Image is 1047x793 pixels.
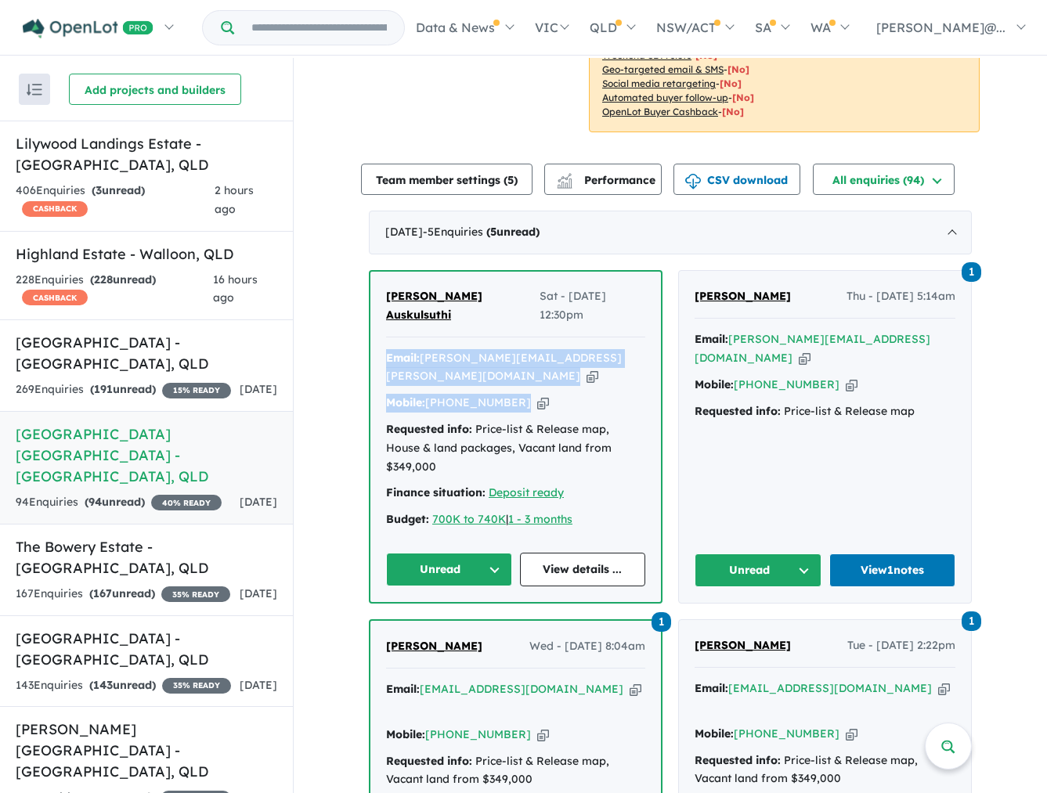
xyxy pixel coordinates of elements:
span: [PERSON_NAME] Auskulsuthi [386,289,482,322]
div: Price-list & Release map, Vacant land from $349,000 [695,752,955,789]
strong: Mobile: [386,727,425,741]
a: 700K to 740K [432,512,506,526]
strong: Mobile: [695,726,734,741]
button: CSV download [673,164,800,195]
strong: ( unread) [92,183,145,197]
span: 35 % READY [162,678,231,694]
button: Copy [630,681,641,697]
a: [EMAIL_ADDRESS][DOMAIN_NAME] [420,682,623,696]
span: 15 % READY [162,383,231,398]
input: Try estate name, suburb, builder or developer [237,11,401,45]
span: - 5 Enquir ies [423,225,540,239]
u: Automated buyer follow-up [602,92,728,103]
button: Unread [386,553,512,586]
span: 35 % READY [161,586,230,602]
button: Performance [544,164,662,195]
a: [PERSON_NAME] [386,637,482,656]
a: [PERSON_NAME] Auskulsuthi [386,287,540,325]
button: Copy [537,726,549,743]
span: [DATE] [240,495,277,509]
strong: Requested info: [386,754,472,768]
a: [PERSON_NAME][EMAIL_ADDRESS][DOMAIN_NAME] [695,332,930,365]
img: Openlot PRO Logo White [23,19,153,38]
span: 3 [96,183,102,197]
a: [PHONE_NUMBER] [425,395,531,409]
button: Team member settings (5) [361,164,533,195]
span: [No] [722,106,744,117]
div: 269 Enquir ies [16,380,231,399]
strong: Budget: [386,512,429,526]
a: 1 - 3 months [508,512,572,526]
span: 1 [962,262,981,282]
h5: Highland Estate - Walloon , QLD [16,243,277,265]
button: Copy [846,377,857,393]
span: [DATE] [240,382,277,396]
button: Copy [938,680,950,697]
strong: Requested info: [695,404,781,418]
button: Unread [695,553,821,587]
span: 1 [652,612,671,632]
a: View details ... [520,553,646,586]
strong: Email: [695,681,728,695]
a: [PERSON_NAME] [695,287,791,306]
u: OpenLot Buyer Cashback [602,106,718,117]
a: [EMAIL_ADDRESS][DOMAIN_NAME] [728,681,932,695]
span: 2 hours ago [215,183,254,216]
button: Add projects and builders [69,74,241,105]
span: [PERSON_NAME] [695,289,791,303]
span: Sat - [DATE] 12:30pm [540,287,645,325]
strong: Requested info: [695,753,781,767]
a: [PERSON_NAME][EMAIL_ADDRESS][PERSON_NAME][DOMAIN_NAME] [386,351,622,384]
button: Copy [846,726,857,742]
a: Deposit ready [489,485,564,499]
span: 167 [93,586,112,600]
span: [DATE] [240,586,277,600]
a: 1 [652,611,671,632]
span: [No] [727,63,749,75]
span: 5 [507,173,514,187]
a: [PHONE_NUMBER] [734,726,839,741]
button: Copy [587,368,598,384]
h5: [PERSON_NAME][GEOGRAPHIC_DATA] - [GEOGRAPHIC_DATA] , QLD [16,719,277,782]
div: 143 Enquir ies [16,676,231,695]
a: 1 [962,610,981,631]
strong: ( unread) [89,678,156,692]
strong: ( unread) [90,272,156,287]
span: 228 [94,272,113,287]
span: 191 [94,382,113,396]
span: Performance [559,173,655,187]
div: [DATE] [369,211,972,254]
strong: Mobile: [386,395,425,409]
span: 1 [962,611,981,631]
span: CASHBACK [22,201,88,217]
span: Tue - [DATE] 2:22pm [847,636,955,655]
div: Price-list & Release map, Vacant land from $349,000 [386,752,645,790]
strong: Email: [695,332,728,346]
strong: Mobile: [695,377,734,391]
strong: Requested info: [386,422,472,436]
h5: The Bowery Estate - [GEOGRAPHIC_DATA] , QLD [16,536,277,579]
button: All enquiries (94) [813,164,955,195]
a: [PHONE_NUMBER] [734,377,839,391]
span: 94 [88,495,102,509]
strong: Email: [386,682,420,696]
span: [No] [732,92,754,103]
span: 40 % READY [151,495,222,510]
img: sort.svg [27,84,42,96]
button: Copy [799,350,811,366]
strong: ( unread) [486,225,540,239]
span: CASHBACK [22,290,88,305]
span: Wed - [DATE] 8:04am [529,637,645,656]
div: | [386,510,645,529]
span: [DATE] [240,678,277,692]
strong: ( unread) [89,586,155,600]
strong: ( unread) [85,495,145,509]
a: [PHONE_NUMBER] [425,727,531,741]
span: Thu - [DATE] 5:14am [847,287,955,306]
div: Price-list & Release map [695,402,955,421]
h5: [GEOGRAPHIC_DATA] [GEOGRAPHIC_DATA] - [GEOGRAPHIC_DATA] , QLD [16,424,277,487]
button: Copy [537,395,549,411]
